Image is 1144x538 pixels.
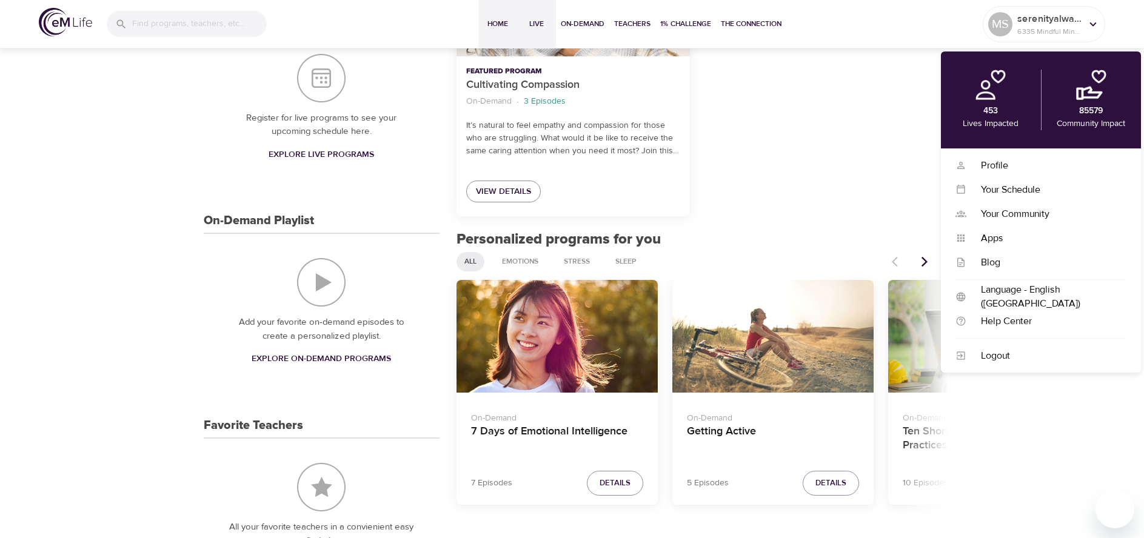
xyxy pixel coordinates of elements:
[466,95,512,108] p: On-Demand
[269,147,374,162] span: Explore Live Programs
[466,119,680,158] p: It’s natural to feel empathy and compassion for those who are struggling. What would it be like t...
[264,144,379,166] a: Explore Live Programs
[297,258,346,307] img: On-Demand Playlist
[966,207,1126,221] div: Your Community
[483,18,512,30] span: Home
[660,18,711,30] span: 1% Challenge
[803,471,859,496] button: Details
[247,348,396,370] a: Explore On-Demand Programs
[457,231,938,248] h2: Personalized programs for you
[614,18,651,30] span: Teachers
[966,349,1126,363] div: Logout
[966,314,1126,328] div: Help Center
[1076,70,1106,100] img: community.png
[903,407,1075,425] p: On-Demand
[1079,105,1103,118] p: 85579
[132,11,267,37] input: Find programs, teachers, etc...
[297,54,346,102] img: Your Live Schedule
[466,181,541,203] a: View Details
[1057,118,1125,130] p: Community Impact
[297,463,346,511] img: Favorite Teachers
[1017,12,1082,26] p: serenityalways1
[457,256,484,267] span: All
[495,256,546,267] span: Emotions
[600,476,631,490] span: Details
[204,419,303,433] h3: Favorite Teachers
[1095,490,1134,528] iframe: Button to launch messaging window
[561,18,604,30] span: On-Demand
[975,70,1006,100] img: personal.png
[911,248,938,275] button: Next items
[466,77,680,93] p: Cultivating Compassion
[687,425,859,454] h4: Getting Active
[721,18,781,30] span: The Connection
[557,256,597,267] span: Stress
[204,214,314,228] h3: On-Demand Playlist
[471,407,643,425] p: On-Demand
[228,316,415,343] p: Add your favorite on-demand episodes to create a personalized playlist.
[471,477,512,490] p: 7 Episodes
[966,183,1126,197] div: Your Schedule
[888,280,1089,393] button: Ten Short Everyday Mindfulness Practices
[966,283,1126,311] div: Language - English ([GEOGRAPHIC_DATA])
[815,476,846,490] span: Details
[608,256,644,267] span: Sleep
[903,425,1075,454] h4: Ten Short Everyday Mindfulness Practices
[39,8,92,36] img: logo
[988,12,1012,36] div: MS
[687,477,729,490] p: 5 Episodes
[228,111,415,139] p: Register for live programs to see your upcoming schedule here.
[983,105,998,118] p: 453
[556,252,598,271] div: Stress
[966,159,1126,173] div: Profile
[466,93,680,110] nav: breadcrumb
[457,280,658,393] button: 7 Days of Emotional Intelligence
[966,256,1126,270] div: Blog
[607,252,644,271] div: Sleep
[1017,26,1082,37] p: 6335 Mindful Minutes
[476,184,531,199] span: View Details
[903,477,948,490] p: 10 Episodes
[466,66,680,77] p: Featured Program
[524,95,566,108] p: 3 Episodes
[252,351,391,367] span: Explore On-Demand Programs
[517,93,519,110] li: ·
[494,252,546,271] div: Emotions
[587,471,643,496] button: Details
[966,231,1126,245] div: Apps
[457,252,484,271] div: All
[471,425,643,454] h4: 7 Days of Emotional Intelligence
[963,118,1019,130] p: Lives Impacted
[522,18,551,30] span: Live
[687,407,859,425] p: On-Demand
[672,280,874,393] button: Getting Active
